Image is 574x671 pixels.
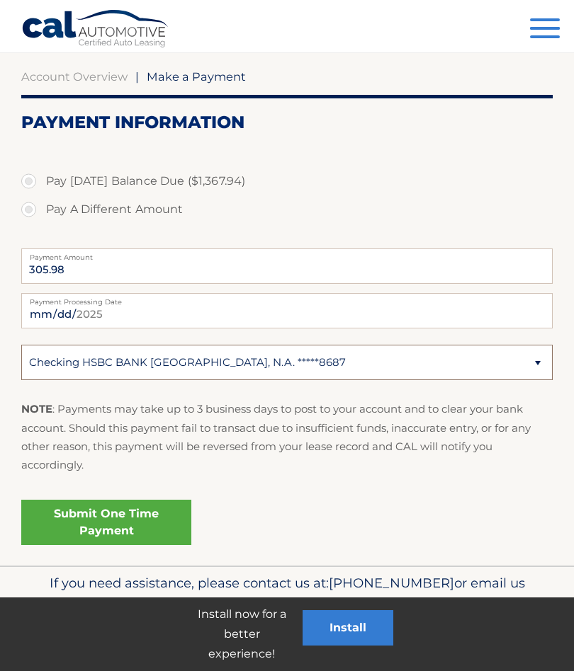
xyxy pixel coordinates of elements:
[21,293,553,328] input: Payment Date
[21,9,170,50] a: Cal Automotive
[181,604,303,664] p: Install now for a better experience!
[21,500,191,545] a: Submit One Time Payment
[147,69,246,84] span: Make a Payment
[21,195,553,224] label: Pay A Different Amount
[21,248,553,260] label: Payment Amount
[21,69,128,84] a: Account Overview
[21,293,553,304] label: Payment Processing Date
[21,402,52,415] strong: NOTE
[21,400,553,474] p: : Payments may take up to 3 business days to post to your account and to clear your bank account....
[21,572,553,617] p: If you need assistance, please contact us at: or email us at
[21,167,553,195] label: Pay [DATE] Balance Due ($1,367.94)
[530,18,560,42] button: Menu
[135,69,139,84] span: |
[21,112,553,133] h2: Payment Information
[21,248,553,284] input: Payment Amount
[303,610,393,646] button: Install
[329,575,454,591] span: [PHONE_NUMBER]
